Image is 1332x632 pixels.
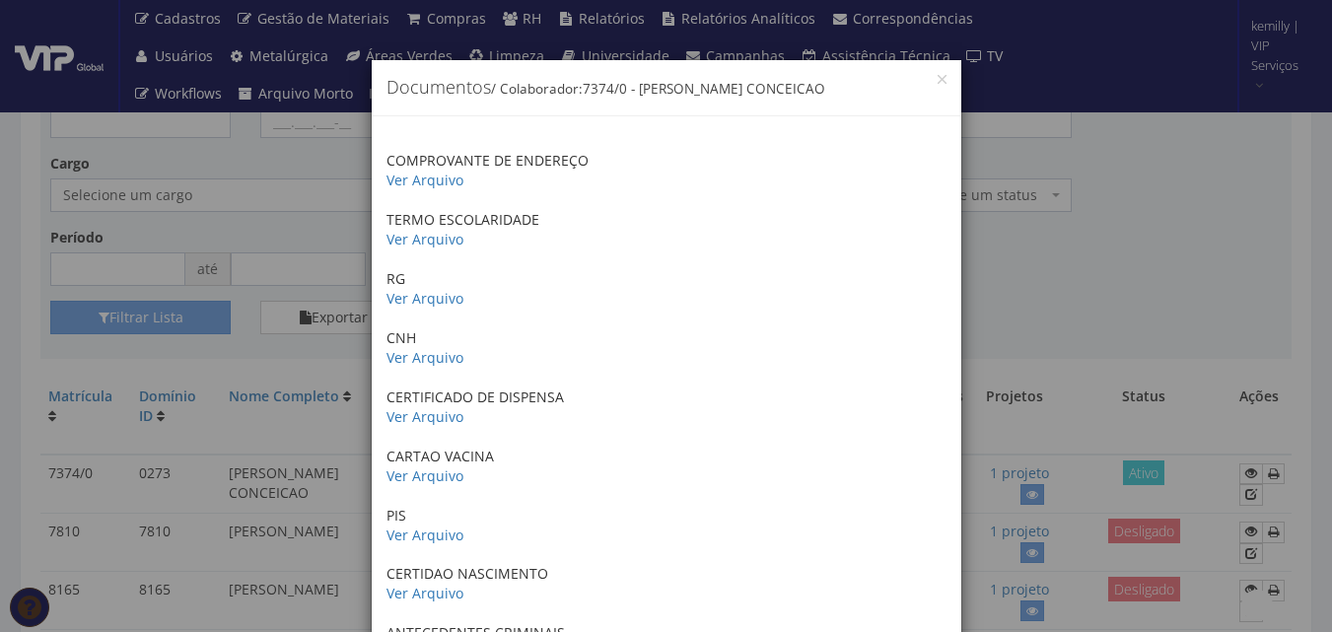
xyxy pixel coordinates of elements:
a: Ver Arquivo [386,584,463,602]
p: CARTAO VACINA [386,447,946,486]
small: / Colaborador: [491,80,825,98]
p: RG [386,269,946,309]
a: Ver Arquivo [386,466,463,485]
a: Ver Arquivo [386,348,463,367]
span: 7374/0 - [PERSON_NAME] CONCEICAO [583,80,825,98]
p: CERTIDAO NASCIMENTO [386,564,946,603]
p: COMPROVANTE DE ENDEREÇO [386,151,946,190]
p: TERMO ESCOLARIDADE [386,210,946,249]
a: Ver Arquivo [386,289,463,308]
a: Ver Arquivo [386,171,463,189]
p: PIS [386,506,946,545]
h4: Documentos [386,75,946,101]
button: Close [938,75,946,84]
p: CNH [386,328,946,368]
a: Ver Arquivo [386,526,463,544]
a: Ver Arquivo [386,407,463,426]
p: CERTIFICADO DE DISPENSA [386,387,946,427]
a: Ver Arquivo [386,230,463,248]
